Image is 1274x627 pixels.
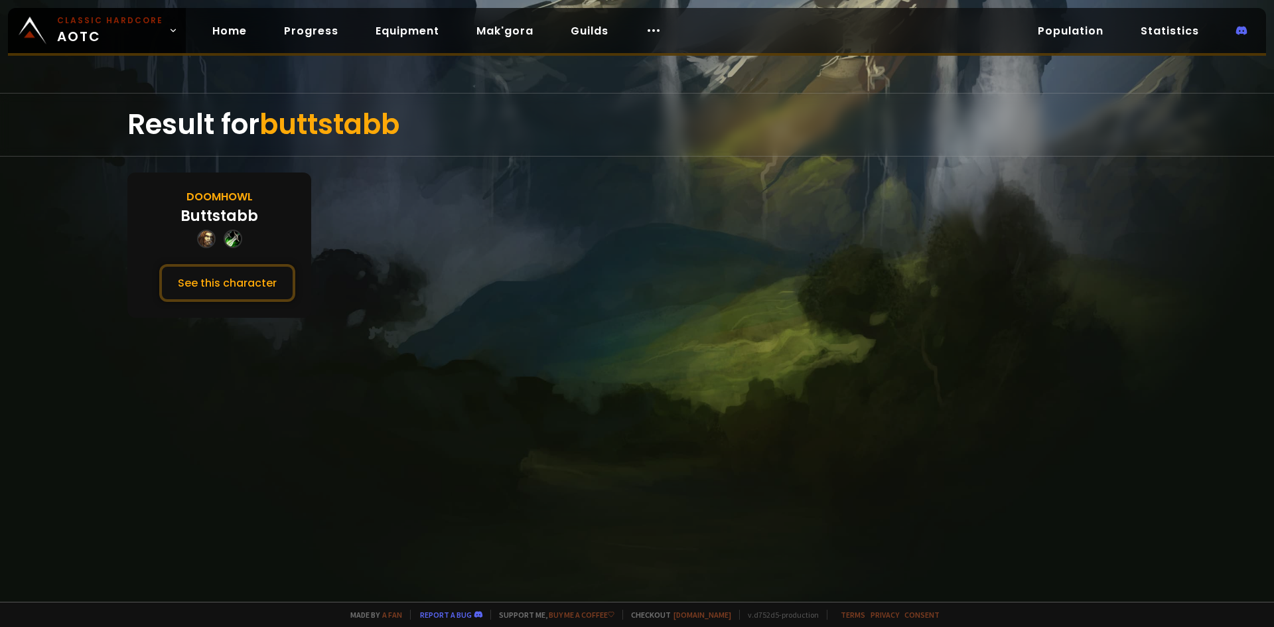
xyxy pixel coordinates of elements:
a: Mak'gora [466,17,544,44]
a: Home [202,17,257,44]
a: Guilds [560,17,619,44]
a: [DOMAIN_NAME] [673,610,731,620]
span: Checkout [622,610,731,620]
a: Classic HardcoreAOTC [8,8,186,53]
a: Privacy [871,610,899,620]
a: Progress [273,17,349,44]
a: Consent [904,610,940,620]
a: Equipment [365,17,450,44]
a: Buy me a coffee [549,610,614,620]
button: See this character [159,264,295,302]
span: AOTC [57,15,163,46]
span: Made by [342,610,402,620]
a: Report a bug [420,610,472,620]
span: v. d752d5 - production [739,610,819,620]
div: Result for [127,94,1147,156]
div: Buttstabb [180,205,258,227]
span: Support me, [490,610,614,620]
small: Classic Hardcore [57,15,163,27]
a: Terms [841,610,865,620]
span: buttstabb [259,105,399,144]
a: Population [1027,17,1114,44]
a: a fan [382,610,402,620]
a: Statistics [1130,17,1210,44]
div: Doomhowl [186,188,253,205]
